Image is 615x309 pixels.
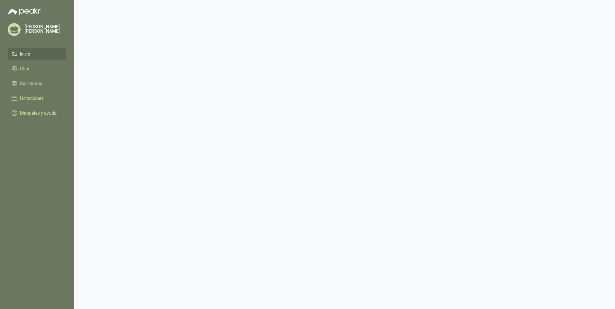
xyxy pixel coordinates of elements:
[24,24,66,33] p: [PERSON_NAME] [PERSON_NAME]
[20,65,30,72] span: Chat
[8,107,66,119] a: Manuales y ayuda
[8,92,66,104] a: Licitaciones
[8,8,41,15] img: Logo peakr
[8,63,66,75] a: Chat
[20,80,42,87] span: Solicitudes
[20,95,44,102] span: Licitaciones
[20,110,57,117] span: Manuales y ayuda
[8,48,66,60] a: Inicio
[20,50,30,57] span: Inicio
[8,77,66,90] a: Solicitudes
